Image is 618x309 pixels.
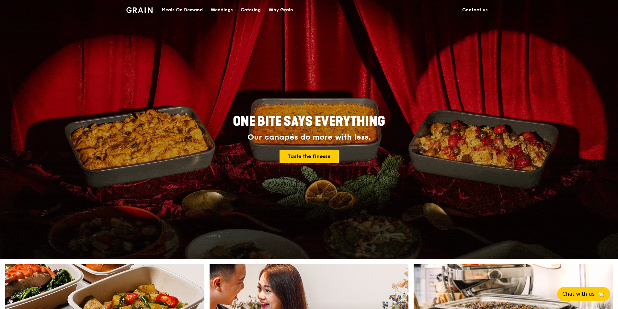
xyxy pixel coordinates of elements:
span: ONE BITE SAYS EVERYTHING [233,114,385,129]
span: 🦙 [597,290,605,298]
a: Contact us [458,0,492,20]
a: Catering [237,0,265,20]
a: Why Grain [265,0,297,20]
div: Our canapés do more with less. [192,133,426,142]
a: Weddings [207,0,237,20]
a: Taste the finesse [280,150,339,163]
img: Grain [126,7,153,13]
div: Meals On Demand [162,0,203,20]
div: Why Grain [269,0,293,20]
div: Catering [241,0,261,20]
button: Chat with us🦙 [557,287,610,301]
span: Chat with us [562,290,595,298]
div: Weddings [211,0,233,20]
